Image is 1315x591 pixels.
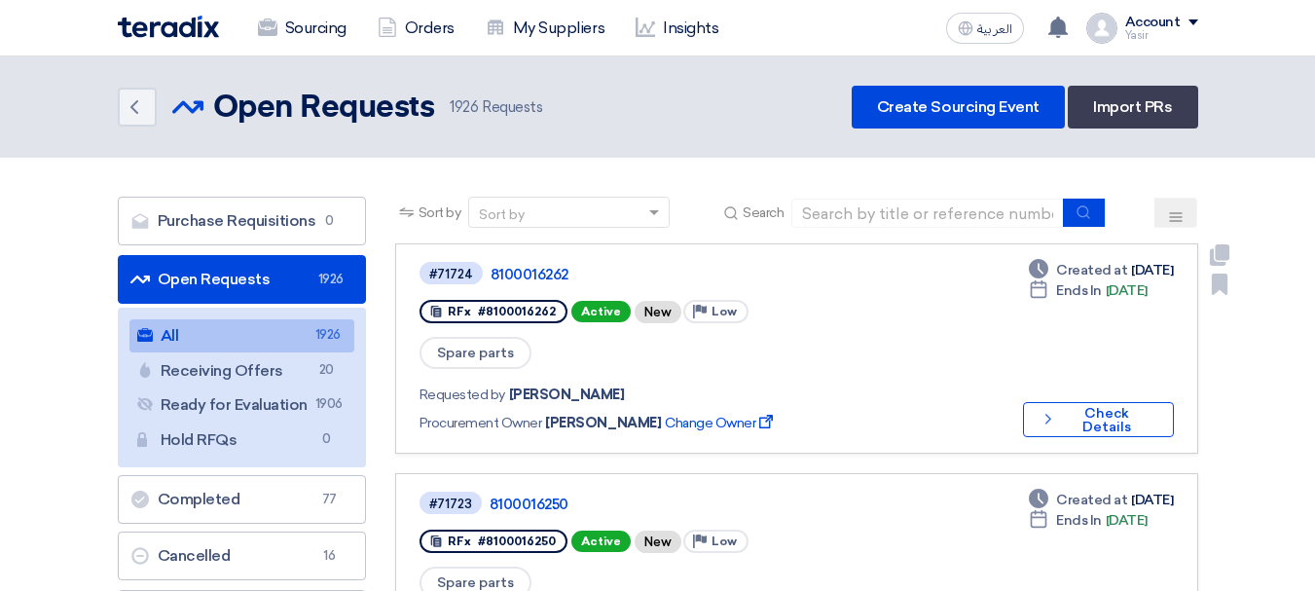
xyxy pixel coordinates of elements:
a: Orders [362,7,470,50]
a: 8100016262 [491,266,977,283]
button: العربية [946,13,1024,44]
span: 16 [318,546,342,566]
span: 1926 [315,325,339,346]
span: Ends In [1056,280,1102,301]
a: All [129,319,354,352]
input: Search by title or reference number [791,199,1064,228]
button: Check Details [1023,402,1174,437]
span: Created at [1056,490,1127,510]
span: #8100016250 [478,535,556,548]
span: Procurement Owner [420,413,542,433]
img: profile_test.png [1086,13,1117,44]
span: [PERSON_NAME] [545,413,661,433]
a: Create Sourcing Event [852,86,1065,129]
span: Low [712,535,737,548]
span: [PERSON_NAME] [509,385,625,405]
div: Yasir [1125,30,1198,41]
span: Spare parts [420,337,531,369]
a: Purchase Requisitions0 [118,197,366,245]
h2: Open Requests [213,89,435,128]
span: Low [712,305,737,318]
div: #71724 [429,268,473,280]
span: 0 [315,429,339,450]
a: My Suppliers [470,7,620,50]
span: 0 [318,211,342,231]
span: 77 [318,490,342,509]
span: Search [743,203,784,223]
div: New [635,531,681,553]
a: Completed77 [118,475,366,524]
span: 1926 [450,98,478,116]
span: 1906 [315,394,339,415]
span: Requests [450,96,542,119]
span: Sort by [419,203,461,223]
a: Sourcing [242,7,362,50]
span: 1926 [318,270,342,289]
span: Active [571,301,631,322]
div: [DATE] [1029,260,1173,280]
a: Cancelled16 [118,532,366,580]
a: 8100016250 [490,496,976,513]
a: Receiving Offers [129,354,354,388]
div: [DATE] [1029,280,1148,301]
span: #8100016262 [478,305,556,318]
span: Ends In [1056,510,1102,531]
a: Open Requests1926 [118,255,366,304]
span: RFx [448,305,471,318]
div: Account [1125,15,1181,31]
div: #71723 [429,498,472,510]
span: Requested by [420,385,505,405]
div: Sort by [479,204,525,225]
span: Active [571,531,631,552]
span: Created at [1056,260,1127,280]
a: Ready for Evaluation [129,388,354,422]
div: New [635,301,681,323]
span: Change Owner [665,413,777,433]
a: Insights [620,7,734,50]
span: 20 [315,360,339,381]
img: Teradix logo [118,16,219,38]
a: Hold RFQs [129,424,354,457]
span: العربية [977,22,1012,36]
div: [DATE] [1029,490,1173,510]
a: Import PRs [1068,86,1197,129]
span: RFx [448,535,471,548]
div: [DATE] [1029,510,1148,531]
